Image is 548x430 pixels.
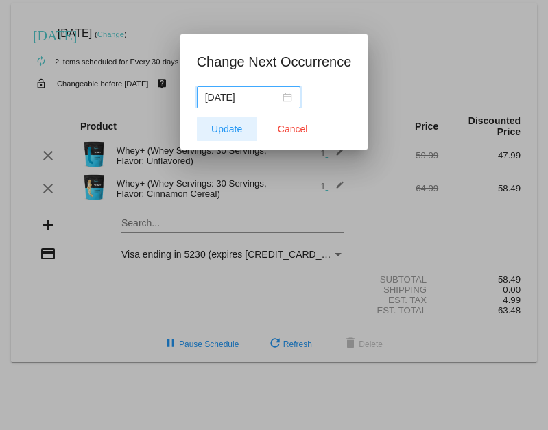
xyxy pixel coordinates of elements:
[197,117,257,141] button: Update
[205,90,280,105] input: Select date
[263,117,323,141] button: Close dialog
[278,123,308,134] span: Cancel
[211,123,242,134] span: Update
[197,51,352,73] h1: Change Next Occurrence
